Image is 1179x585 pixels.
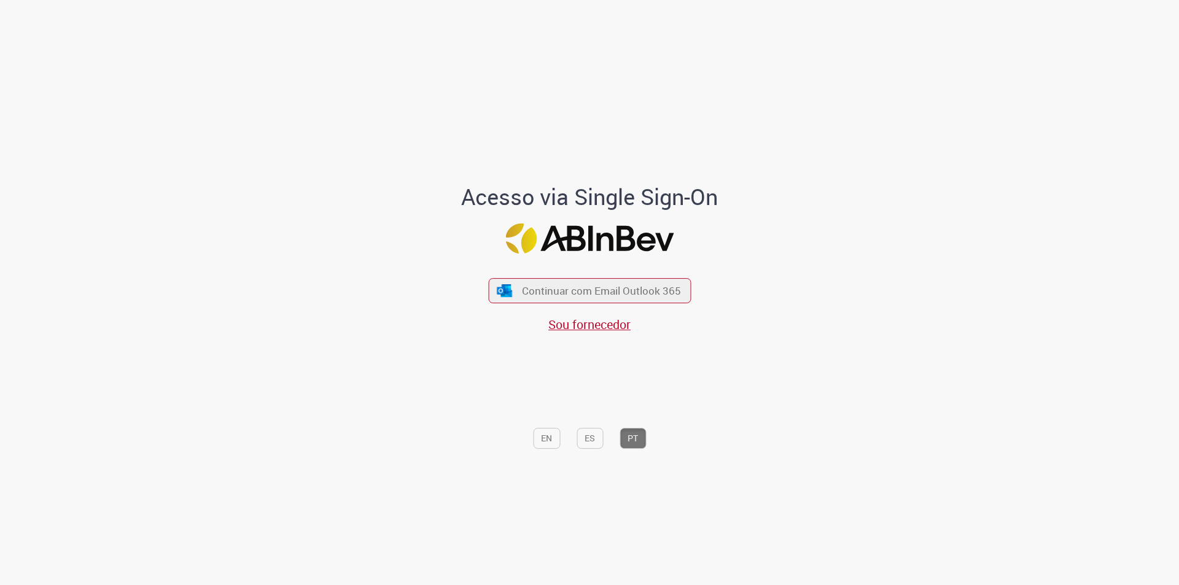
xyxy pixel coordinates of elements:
button: EN [533,428,560,449]
img: ícone Azure/Microsoft 360 [496,284,513,297]
a: Sou fornecedor [548,317,631,333]
button: ES [577,428,603,449]
button: PT [620,428,646,449]
button: ícone Azure/Microsoft 360 Continuar com Email Outlook 365 [488,278,691,303]
img: Logo ABInBev [505,223,674,254]
h1: Acesso via Single Sign-On [419,185,760,209]
span: Continuar com Email Outlook 365 [522,284,681,298]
